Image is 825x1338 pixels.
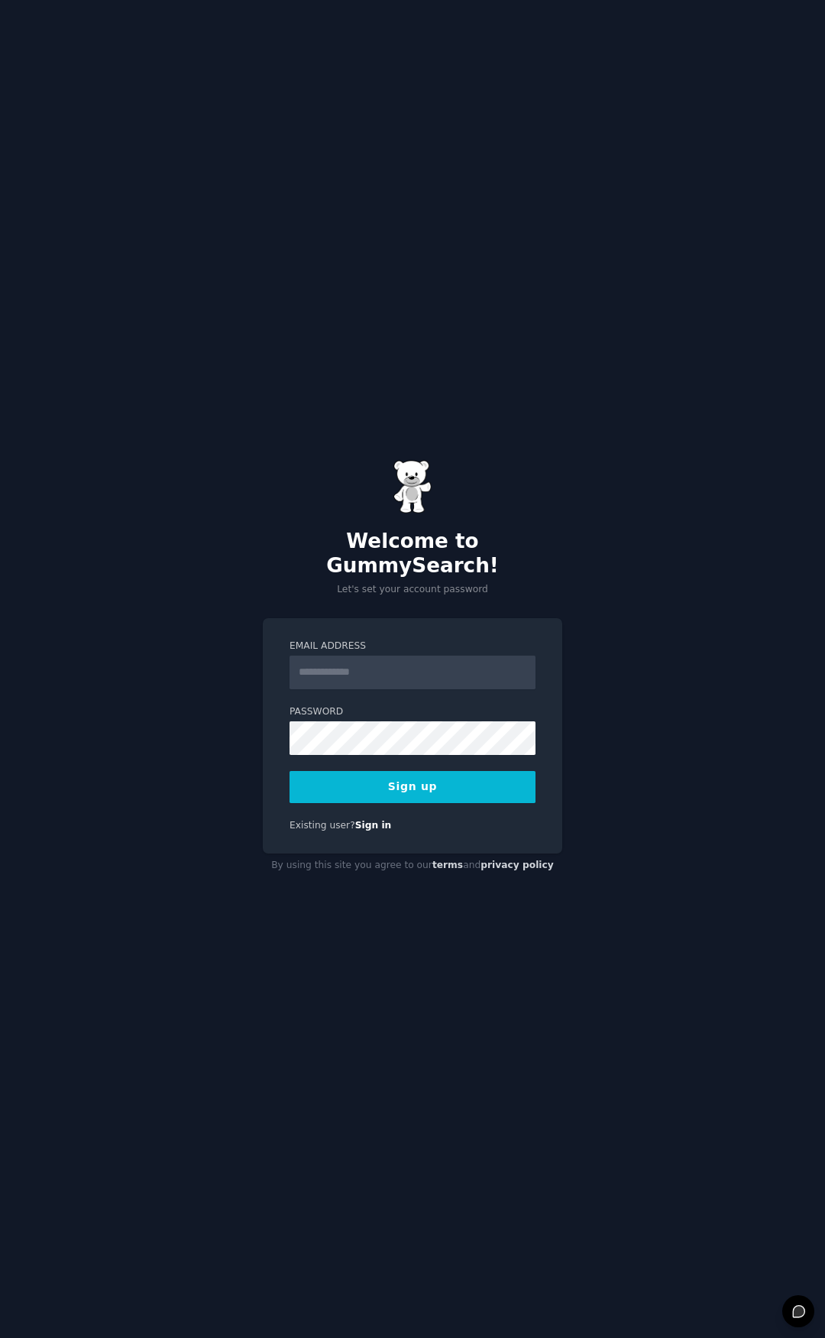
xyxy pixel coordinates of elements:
a: privacy policy [480,860,554,870]
button: Sign up [290,771,535,803]
span: Existing user? [290,820,355,831]
p: Let's set your account password [263,583,562,597]
h2: Welcome to GummySearch! [263,530,562,578]
label: Password [290,705,535,719]
label: Email Address [290,640,535,653]
img: Gummy Bear [393,460,432,513]
div: By using this site you agree to our and [263,854,562,878]
a: terms [432,860,463,870]
a: Sign in [355,820,392,831]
